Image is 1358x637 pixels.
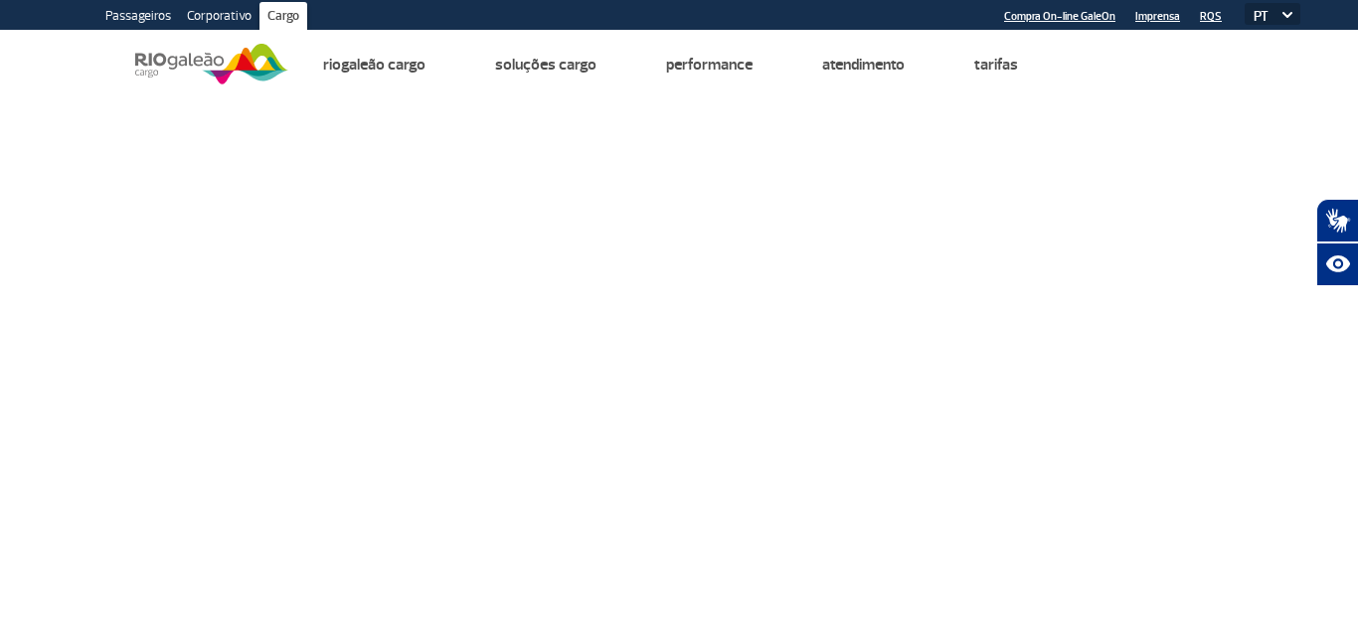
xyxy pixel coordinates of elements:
a: Passageiros [97,2,179,34]
button: Abrir tradutor de língua de sinais. [1316,199,1358,242]
button: Abrir recursos assistivos. [1316,242,1358,286]
a: Performance [666,55,753,75]
a: Compra On-line GaleOn [1004,10,1115,23]
a: Cargo [259,2,307,34]
a: Imprensa [1135,10,1180,23]
a: Soluções Cargo [495,55,596,75]
a: Atendimento [822,55,905,75]
a: Riogaleão Cargo [323,55,425,75]
div: Plugin de acessibilidade da Hand Talk. [1316,199,1358,286]
a: RQS [1200,10,1222,23]
a: Tarifas [974,55,1018,75]
a: Corporativo [179,2,259,34]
